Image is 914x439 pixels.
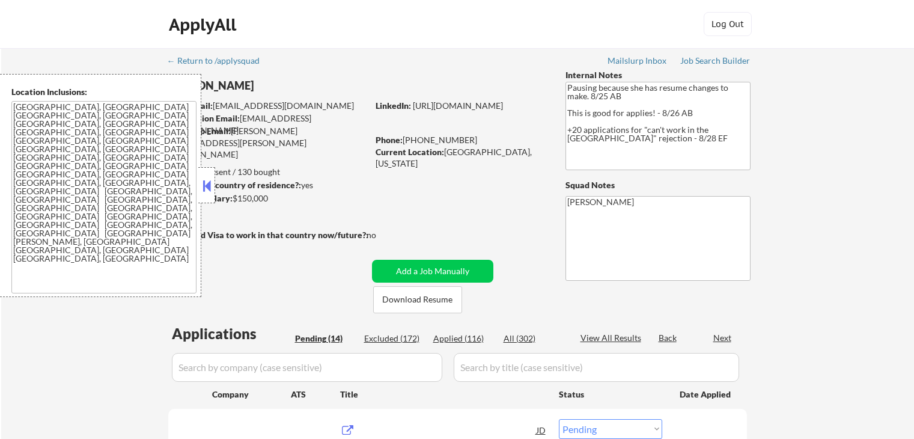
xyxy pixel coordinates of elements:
[367,229,401,241] div: no
[168,179,364,191] div: yes
[172,327,291,341] div: Applications
[608,57,668,65] div: Mailslurp Inbox
[713,332,733,344] div: Next
[172,353,442,382] input: Search by company (case sensitive)
[376,146,546,170] div: [GEOGRAPHIC_DATA], [US_STATE]
[291,388,340,401] div: ATS
[608,56,668,68] a: Mailslurp Inbox
[580,332,645,344] div: View All Results
[168,180,301,190] strong: Can work in country of residence?:
[372,260,493,283] button: Add a Job Manually
[376,134,546,146] div: [PHONE_NUMBER]
[168,230,368,240] strong: Will need Visa to work in that country now/future?:
[680,56,751,68] a: Job Search Builder
[168,78,415,93] div: [PERSON_NAME]
[168,166,368,178] div: 116 sent / 130 bought
[433,333,493,345] div: Applied (116)
[11,86,197,98] div: Location Inclusions:
[680,388,733,401] div: Date Applied
[680,57,751,65] div: Job Search Builder
[454,353,739,382] input: Search by title (case sensitive)
[169,100,368,112] div: [EMAIL_ADDRESS][DOMAIN_NAME]
[413,100,503,111] a: [URL][DOMAIN_NAME]
[364,333,424,345] div: Excluded (172)
[295,333,355,345] div: Pending (14)
[168,192,368,204] div: $150,000
[169,112,368,136] div: [EMAIL_ADDRESS][DOMAIN_NAME]
[167,56,271,68] a: ← Return to /applysquad
[340,388,547,401] div: Title
[704,12,752,36] button: Log Out
[504,333,564,345] div: All (302)
[168,125,368,161] div: [PERSON_NAME][EMAIL_ADDRESS][PERSON_NAME][DOMAIN_NAME]
[659,332,678,344] div: Back
[376,147,444,157] strong: Current Location:
[167,57,271,65] div: ← Return to /applysquad
[212,388,291,401] div: Company
[376,135,403,145] strong: Phone:
[169,14,240,35] div: ApplyAll
[373,286,462,313] button: Download Resume
[565,179,751,191] div: Squad Notes
[376,100,411,111] strong: LinkedIn:
[559,383,662,405] div: Status
[565,69,751,81] div: Internal Notes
